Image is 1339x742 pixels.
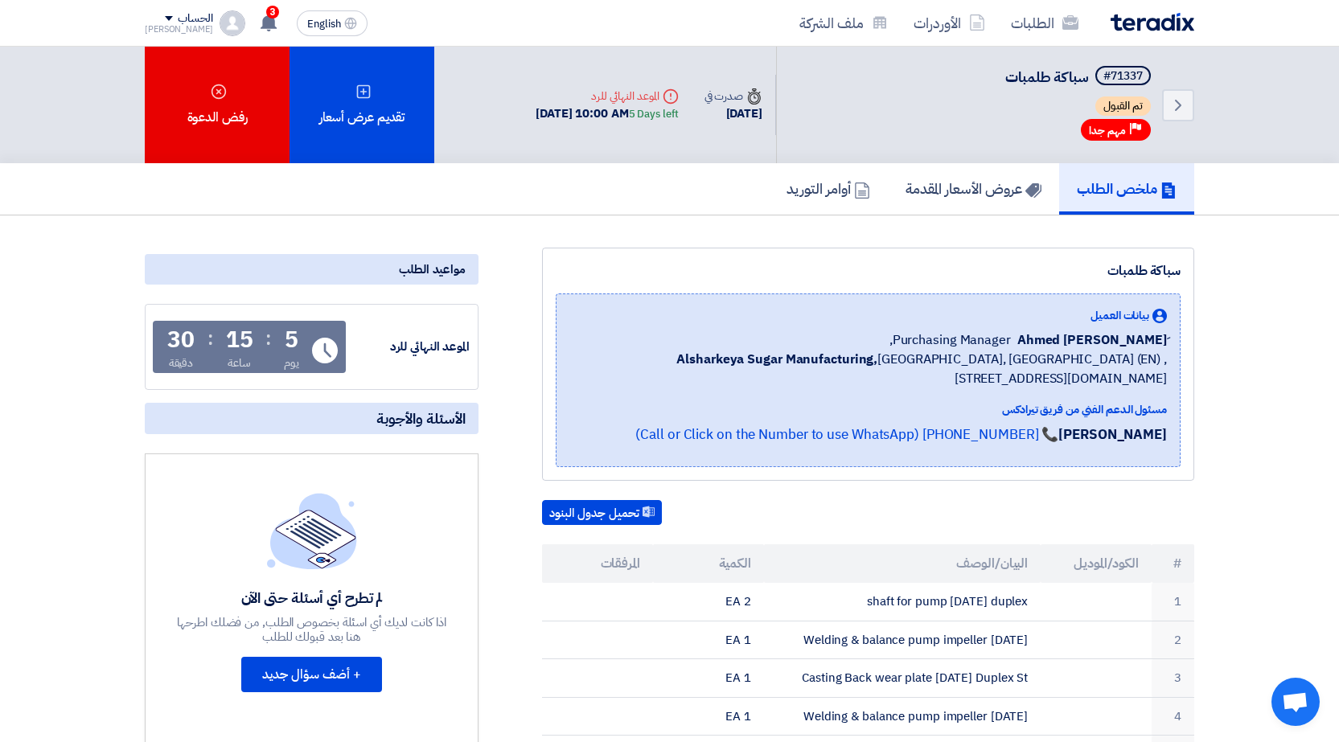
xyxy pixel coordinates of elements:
[297,10,368,36] button: English
[653,697,764,736] td: 1 EA
[653,659,764,698] td: 1 EA
[267,493,357,568] img: empty_state_list.svg
[376,409,466,428] span: الأسئلة والأجوبة
[1077,179,1177,198] h5: ملخص الطلب
[764,583,1041,621] td: shaft for pump [DATE] duplex
[629,106,679,122] div: 5 Days left
[635,424,1058,445] a: 📞 [PHONE_NUMBER] (Call or Click on the Number to use WhatsApp)
[145,47,290,163] div: رفض الدعوة
[704,88,762,105] div: صدرت في
[145,25,213,34] div: [PERSON_NAME]
[704,105,762,123] div: [DATE]
[1058,424,1167,445] strong: [PERSON_NAME]
[542,544,653,583] th: المرفقات
[228,355,251,371] div: ساعة
[167,329,195,351] div: 30
[1091,307,1149,324] span: بيانات العميل
[1095,96,1151,116] span: تم القبول
[1152,583,1194,621] td: 1
[265,324,271,353] div: :
[787,179,870,198] h5: أوامر التوريد
[1041,544,1152,583] th: الكود/الموديل
[889,330,1011,350] span: Purchasing Manager,
[764,544,1041,583] th: البيان/الوصف
[1271,678,1320,726] div: دردشة مفتوحة
[220,10,245,36] img: profile_test.png
[764,697,1041,736] td: Welding & balance pump impeller [DATE]
[1152,659,1194,698] td: 3
[169,355,194,371] div: دقيقة
[307,18,341,30] span: English
[569,350,1167,388] span: [GEOGRAPHIC_DATA], [GEOGRAPHIC_DATA] (EN) ,[STREET_ADDRESS][DOMAIN_NAME]
[1152,621,1194,659] td: 2
[1089,123,1126,138] span: مهم جدا
[653,621,764,659] td: 1 EA
[1059,163,1194,215] a: ملخص الطلب
[556,261,1181,281] div: سباكة طلمبات
[145,254,479,285] div: مواعيد الطلب
[769,163,888,215] a: أوامر التوريد
[1005,66,1154,88] h5: سباكة طلمبات
[1152,697,1194,736] td: 4
[998,4,1091,42] a: الطلبات
[226,329,253,351] div: 15
[1152,544,1194,583] th: #
[888,163,1059,215] a: عروض الأسعار المقدمة
[175,615,449,644] div: اذا كانت لديك أي اسئلة بخصوص الطلب, من فضلك اطرحها هنا بعد قبولك للطلب
[764,621,1041,659] td: Welding & balance pump impeller [DATE]
[1017,330,1167,350] span: ِAhmed [PERSON_NAME]
[290,47,434,163] div: تقديم عرض أسعار
[764,659,1041,698] td: Casting Back wear plate [DATE] Duplex St
[536,105,678,123] div: [DATE] 10:00 AM
[906,179,1041,198] h5: عروض الأسعار المقدمة
[536,88,678,105] div: الموعد النهائي للرد
[676,350,877,369] b: Alsharkeya Sugar Manufacturing,
[787,4,901,42] a: ملف الشركة
[284,355,299,371] div: يوم
[349,338,470,356] div: الموعد النهائي للرد
[207,324,213,353] div: :
[1111,13,1194,31] img: Teradix logo
[653,583,764,621] td: 2 EA
[175,588,449,607] div: لم تطرح أي أسئلة حتى الآن
[266,6,279,18] span: 3
[901,4,998,42] a: الأوردرات
[1005,66,1089,88] span: سباكة طلمبات
[178,12,212,26] div: الحساب
[542,500,662,526] button: تحميل جدول البنود
[241,657,382,692] button: + أضف سؤال جديد
[1103,71,1143,82] div: #71337
[653,544,764,583] th: الكمية
[569,401,1167,418] div: مسئول الدعم الفني من فريق تيرادكس
[285,329,298,351] div: 5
